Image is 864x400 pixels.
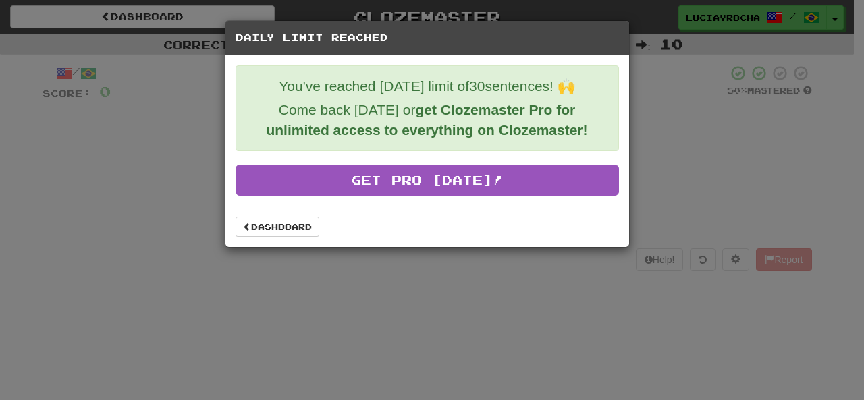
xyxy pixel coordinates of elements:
strong: get Clozemaster Pro for unlimited access to everything on Clozemaster! [266,102,587,138]
a: Get Pro [DATE]! [236,165,619,196]
h5: Daily Limit Reached [236,31,619,45]
p: Come back [DATE] or [246,100,608,140]
p: You've reached [DATE] limit of 30 sentences! 🙌 [246,76,608,96]
a: Dashboard [236,217,319,237]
